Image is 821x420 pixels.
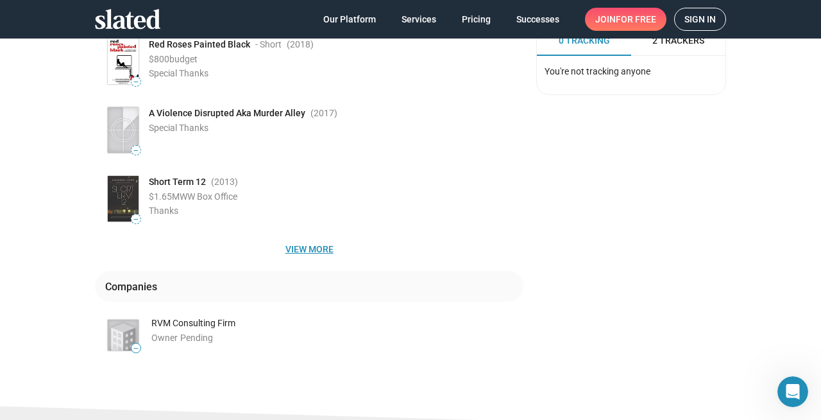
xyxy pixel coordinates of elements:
span: View more [105,238,513,261]
span: Short Term 12 [149,176,206,188]
span: Special Thanks [149,123,208,133]
span: - Short [255,39,282,51]
span: for free [616,8,656,31]
span: (2013 ) [211,176,238,188]
a: Our Platform [313,8,386,31]
img: Poster: A Violence Disrupted Aka Murder Alley [108,107,139,153]
span: A Violence Disrupted Aka Murder Alley [149,107,305,119]
span: Our Platform [323,8,376,31]
a: Joinfor free [585,8,666,31]
span: You're not tracking anyone [545,66,650,76]
span: Join [595,8,656,31]
span: Successes [516,8,559,31]
span: Sign in [684,8,716,30]
span: $1.65M [149,191,180,202]
span: WW Box Office [180,191,237,202]
span: Red Roses Painted Black [149,39,250,51]
img: RVM Consulting Firm [108,320,139,351]
a: Sign in [674,8,726,31]
a: Services [391,8,446,31]
img: Poster: Short Term 12 [108,176,139,222]
span: Pricing [462,8,491,31]
span: Owner [151,333,178,343]
button: View more [95,238,523,261]
div: RVM Consulting Firm [151,317,523,329]
span: budget [169,54,198,64]
span: (2018 ) [287,39,314,51]
span: — [131,147,140,154]
span: Pending [180,333,213,343]
span: — [131,216,140,223]
span: Special Thanks [149,68,208,78]
span: 2 Trackers [652,35,704,47]
span: 0 Tracking [559,35,610,47]
span: — [131,345,140,352]
a: Successes [506,8,570,31]
span: Thanks [149,206,178,216]
div: Companies [105,280,162,293]
span: Services [402,8,436,31]
span: — [131,78,140,85]
span: $800 [149,54,169,64]
span: (2017 ) [310,107,337,119]
a: Pricing [452,8,501,31]
iframe: Intercom live chat [777,376,808,407]
img: Poster: Red Roses Painted Black [108,39,139,84]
